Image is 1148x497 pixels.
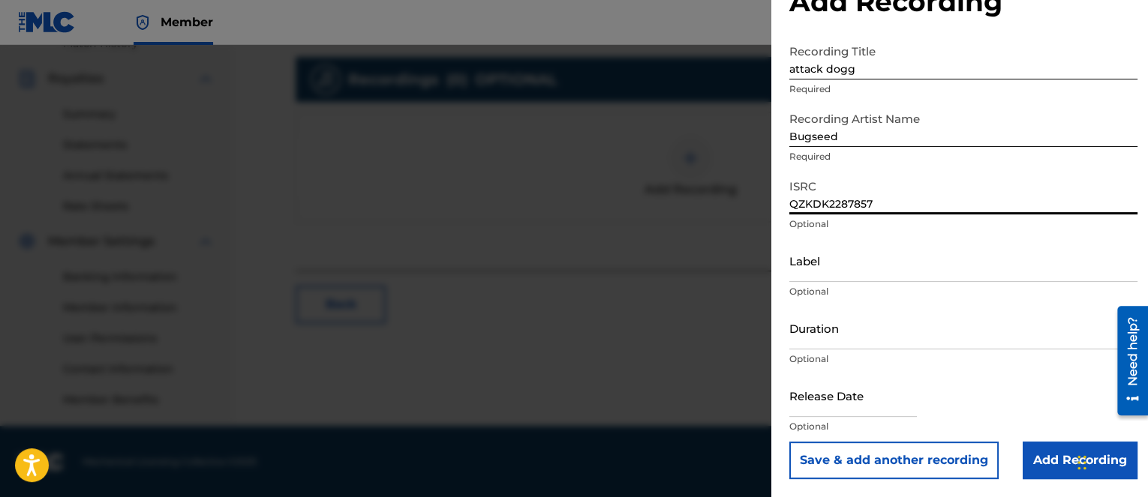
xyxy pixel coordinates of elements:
[1106,301,1148,421] iframe: Resource Center
[134,13,152,31] img: Top Rightsholder
[1077,440,1086,485] div: ドラッグ
[789,150,1137,163] p: Required
[789,420,1137,433] p: Optional
[789,352,1137,366] p: Optional
[789,82,1137,96] p: Required
[161,13,213,31] span: Member
[1073,425,1148,497] div: チャットウィジェット
[789,285,1137,298] p: Optional
[18,11,76,33] img: MLC Logo
[789,217,1137,231] p: Optional
[1023,442,1137,479] input: Add Recording
[1073,425,1148,497] iframe: Chat Widget
[789,442,999,479] button: Save & add another recording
